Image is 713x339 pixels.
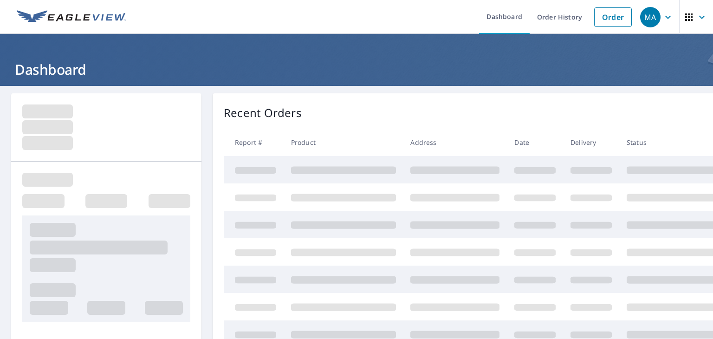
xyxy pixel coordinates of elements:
p: Recent Orders [224,104,302,121]
th: Address [403,129,507,156]
img: EV Logo [17,10,126,24]
th: Product [284,129,403,156]
th: Delivery [563,129,619,156]
h1: Dashboard [11,60,702,79]
th: Report # [224,129,284,156]
a: Order [594,7,632,27]
div: MA [640,7,661,27]
th: Date [507,129,563,156]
